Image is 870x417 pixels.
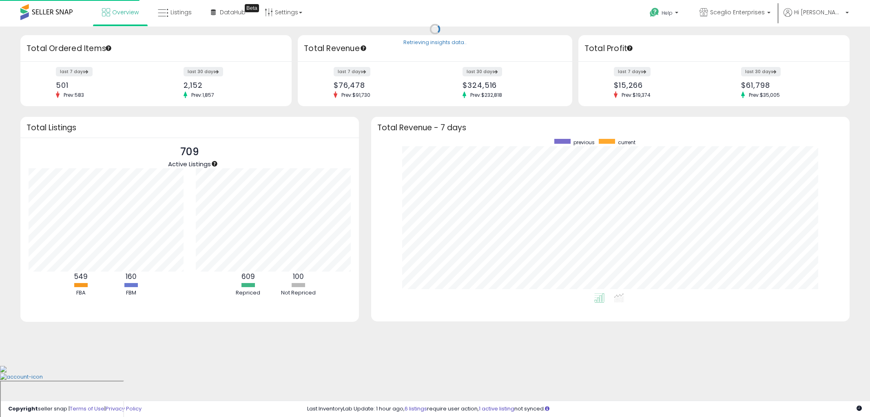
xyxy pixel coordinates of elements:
[168,144,211,160] p: 709
[573,139,595,146] span: previous
[168,160,211,168] span: Active Listings
[614,67,651,76] label: last 7 days
[112,8,139,16] span: Overview
[220,8,246,16] span: DataHub
[784,8,849,27] a: Hi [PERSON_NAME]
[334,81,429,89] div: $76,478
[60,91,88,98] span: Prev: 583
[794,8,843,16] span: Hi [PERSON_NAME]
[56,67,93,76] label: last 7 days
[618,139,635,146] span: current
[184,81,277,89] div: 2,152
[403,39,467,47] div: Retrieving insights data..
[105,45,112,52] div: Tooltip anchor
[334,67,370,76] label: last 7 days
[360,45,367,52] div: Tooltip anchor
[304,43,566,54] h3: Total Revenue
[741,81,835,89] div: $61,798
[584,43,843,54] h3: Total Profit
[337,91,374,98] span: Prev: $91,730
[614,81,708,89] div: $15,266
[643,1,686,27] a: Help
[27,125,353,131] h3: Total Listings
[106,289,155,297] div: FBM
[463,81,558,89] div: $324,516
[293,272,304,281] b: 100
[618,91,655,98] span: Prev: $19,374
[274,289,323,297] div: Not Repriced
[745,91,784,98] span: Prev: $35,005
[241,272,255,281] b: 609
[126,272,137,281] b: 160
[224,289,272,297] div: Repriced
[245,4,259,12] div: Tooltip anchor
[56,81,150,89] div: 501
[170,8,192,16] span: Listings
[463,67,502,76] label: last 30 days
[74,272,88,281] b: 549
[649,7,660,18] i: Get Help
[184,67,223,76] label: last 30 days
[211,160,218,167] div: Tooltip anchor
[377,125,843,131] h3: Total Revenue - 7 days
[27,43,286,54] h3: Total Ordered Items
[662,9,673,16] span: Help
[710,8,765,16] span: Sceglio Enterprises
[466,91,506,98] span: Prev: $232,818
[626,45,633,52] div: Tooltip anchor
[187,91,218,98] span: Prev: 1,857
[56,289,105,297] div: FBA
[741,67,781,76] label: last 30 days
